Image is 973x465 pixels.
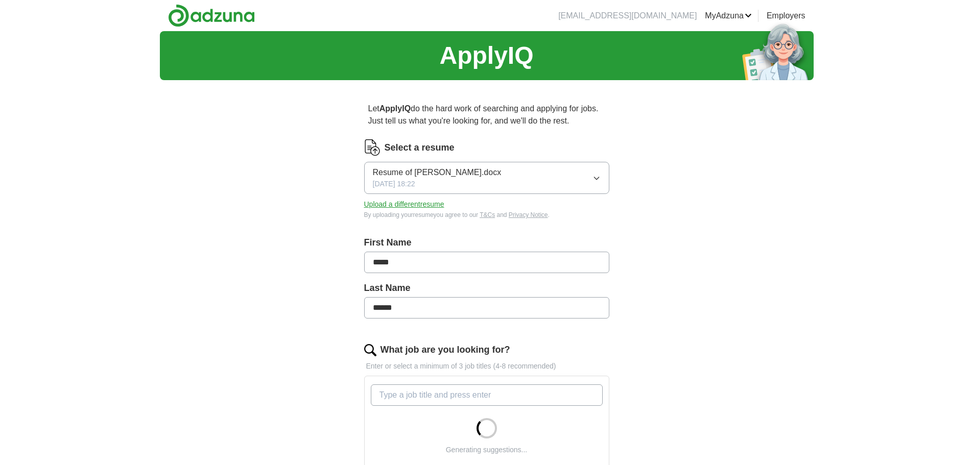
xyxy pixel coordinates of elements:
a: MyAdzuna [705,10,752,22]
p: Let do the hard work of searching and applying for jobs. Just tell us what you're looking for, an... [364,99,609,131]
button: Resume of [PERSON_NAME].docx[DATE] 18:22 [364,162,609,194]
h1: ApplyIQ [439,37,533,74]
span: Resume of [PERSON_NAME].docx [373,166,502,179]
label: First Name [364,236,609,250]
button: Upload a differentresume [364,199,444,210]
a: Privacy Notice [509,211,548,218]
a: Employers [767,10,805,22]
input: Type a job title and press enter [371,384,603,406]
label: Last Name [364,281,609,295]
img: search.png [364,344,376,356]
span: [DATE] 18:22 [373,179,415,189]
div: By uploading your resume you agree to our and . [364,210,609,219]
div: Generating suggestions... [446,445,528,455]
label: What job are you looking for? [381,343,510,357]
strong: ApplyIQ [379,104,411,113]
img: Adzuna logo [168,4,255,27]
img: CV Icon [364,139,381,156]
p: Enter or select a minimum of 3 job titles (4-8 recommended) [364,361,609,372]
a: T&Cs [480,211,495,218]
li: [EMAIL_ADDRESS][DOMAIN_NAME] [558,10,697,22]
label: Select a resume [385,141,455,155]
